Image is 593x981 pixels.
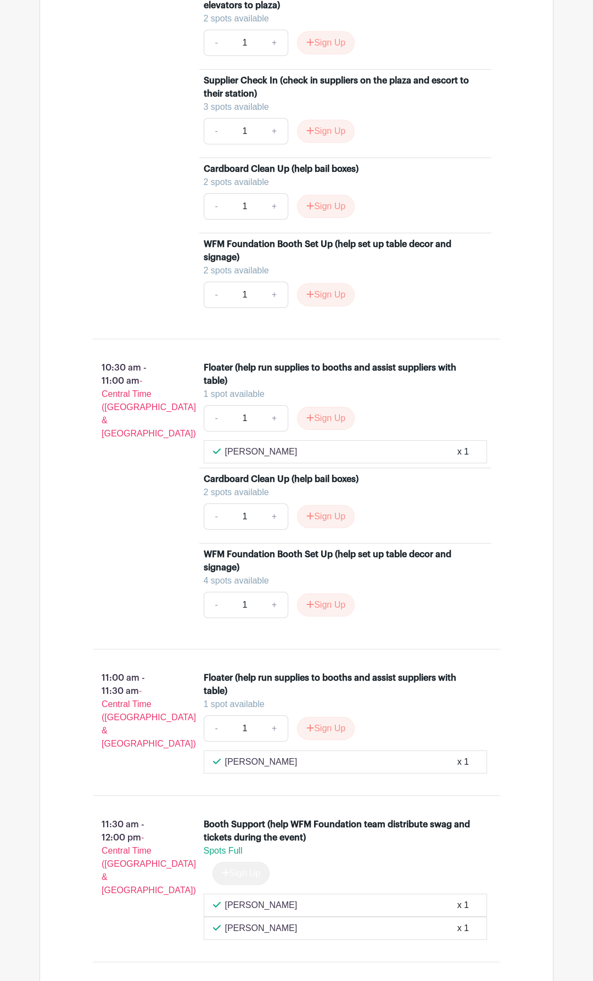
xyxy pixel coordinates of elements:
[261,193,288,220] a: +
[75,667,186,755] p: 11:00 am - 11:30 am
[297,31,355,54] button: Sign Up
[75,814,186,901] p: 11:30 am - 12:00 pm
[297,120,355,143] button: Sign Up
[204,846,243,855] span: Spots Full
[204,118,229,144] a: -
[204,361,474,388] div: Floater (help run supplies to booths and assist suppliers with table)
[204,388,479,401] div: 1 spot available
[204,698,479,711] div: 1 spot available
[297,505,355,528] button: Sign Up
[204,238,474,264] div: WFM Foundation Booth Set Up (help set up table decor and signage)
[225,755,298,769] p: [PERSON_NAME]
[102,833,196,895] span: - Central Time ([GEOGRAPHIC_DATA] & [GEOGRAPHIC_DATA])
[204,405,229,431] a: -
[204,503,229,530] a: -
[457,445,469,458] div: x 1
[225,922,298,935] p: [PERSON_NAME]
[297,717,355,740] button: Sign Up
[204,193,229,220] a: -
[204,486,479,499] div: 2 spots available
[204,30,229,56] a: -
[75,357,186,445] p: 10:30 am - 11:00 am
[204,574,479,587] div: 4 spots available
[102,686,196,748] span: - Central Time ([GEOGRAPHIC_DATA] & [GEOGRAPHIC_DATA])
[102,376,196,438] span: - Central Time ([GEOGRAPHIC_DATA] & [GEOGRAPHIC_DATA])
[261,715,288,742] a: +
[297,195,355,218] button: Sign Up
[457,899,469,912] div: x 1
[204,818,474,844] div: Booth Support (help WFM Foundation team distribute swag and tickets during the event)
[225,445,298,458] p: [PERSON_NAME]
[204,264,479,277] div: 2 spots available
[204,592,229,618] a: -
[204,671,474,698] div: Floater (help run supplies to booths and assist suppliers with table)
[261,282,288,308] a: +
[261,503,288,530] a: +
[225,899,298,912] p: [PERSON_NAME]
[204,162,359,176] div: Cardboard Clean Up (help bail boxes)
[297,593,355,616] button: Sign Up
[261,592,288,618] a: +
[457,755,469,769] div: x 1
[297,407,355,430] button: Sign Up
[204,548,474,574] div: WFM Foundation Booth Set Up (help set up table decor and signage)
[261,30,288,56] a: +
[204,282,229,308] a: -
[457,922,469,935] div: x 1
[297,283,355,306] button: Sign Up
[204,100,479,114] div: 3 spots available
[204,12,479,25] div: 2 spots available
[204,176,479,189] div: 2 spots available
[204,715,229,742] a: -
[261,405,288,431] a: +
[261,118,288,144] a: +
[204,74,474,100] div: Supplier Check In (check in suppliers on the plaza and escort to their station)
[204,473,359,486] div: Cardboard Clean Up (help bail boxes)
